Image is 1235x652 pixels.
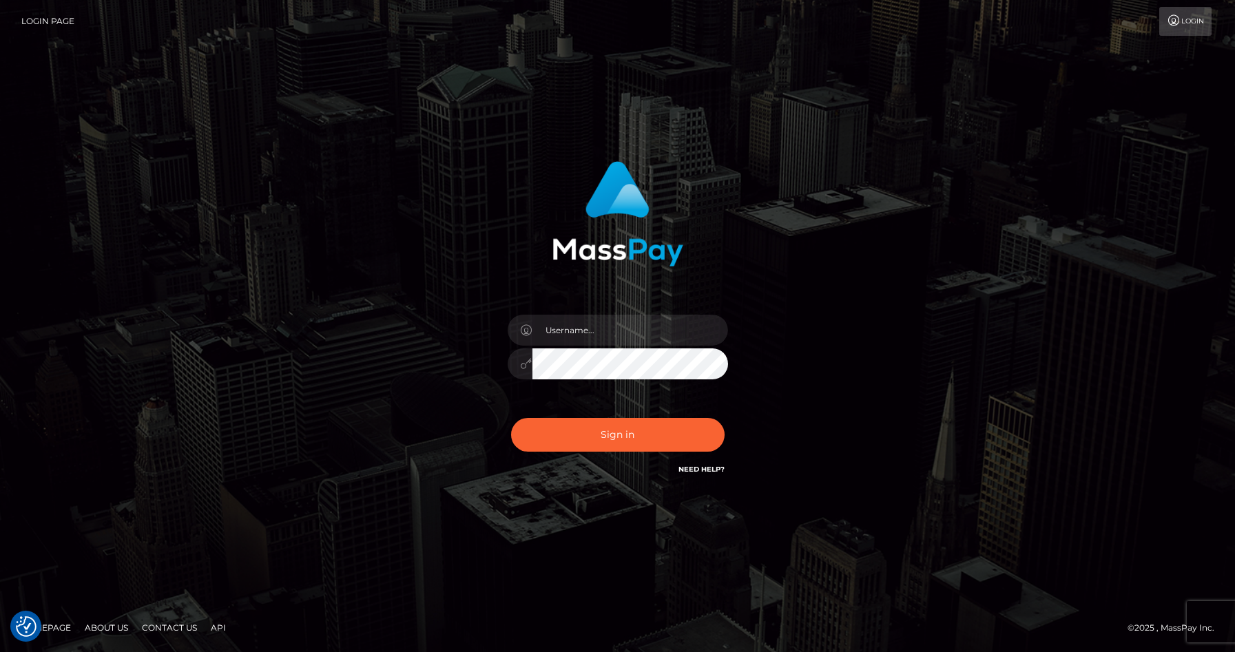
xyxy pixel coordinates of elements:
[16,616,37,637] img: Revisit consent button
[79,617,134,638] a: About Us
[511,418,725,452] button: Sign in
[552,161,683,266] img: MassPay Login
[1128,620,1225,635] div: © 2025 , MassPay Inc.
[532,315,728,346] input: Username...
[1159,7,1212,36] a: Login
[136,617,203,638] a: Contact Us
[16,616,37,637] button: Consent Preferences
[15,617,76,638] a: Homepage
[21,7,74,36] a: Login Page
[205,617,231,638] a: API
[678,465,725,474] a: Need Help?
